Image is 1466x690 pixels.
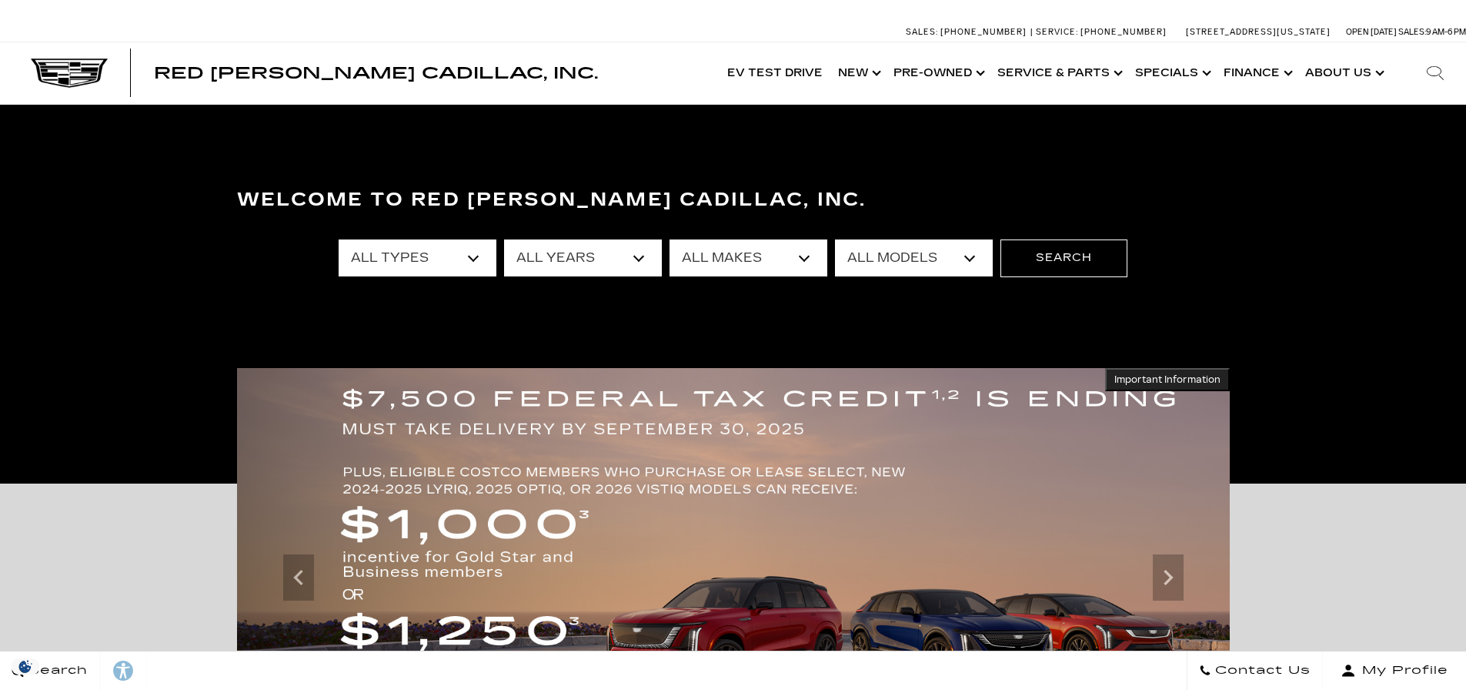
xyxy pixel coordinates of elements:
span: Important Information [1114,373,1221,386]
select: Filter by model [835,239,993,276]
span: Sales: [1398,27,1426,37]
button: Important Information [1105,368,1230,391]
a: EV Test Drive [720,42,830,104]
select: Filter by make [670,239,827,276]
select: Filter by year [504,239,662,276]
span: Open [DATE] [1346,27,1397,37]
span: Search [24,660,88,682]
a: Finance [1216,42,1297,104]
span: My Profile [1356,660,1448,682]
a: Red [PERSON_NAME] Cadillac, Inc. [154,65,598,81]
img: Cadillac Dark Logo with Cadillac White Text [31,59,108,88]
a: Pre-Owned [886,42,990,104]
a: Specials [1127,42,1216,104]
a: About Us [1297,42,1389,104]
a: New [830,42,886,104]
a: Sales: [PHONE_NUMBER] [906,28,1030,36]
span: Service: [1036,27,1078,37]
img: Opt-Out Icon [8,658,43,675]
section: Click to Open Cookie Consent Modal [8,658,43,675]
span: Contact Us [1211,660,1311,682]
div: Previous [283,554,314,601]
a: [STREET_ADDRESS][US_STATE] [1186,27,1331,37]
a: Contact Us [1187,651,1323,690]
h3: Welcome to Red [PERSON_NAME] Cadillac, Inc. [237,185,1230,216]
div: Next [1153,554,1184,601]
span: Red [PERSON_NAME] Cadillac, Inc. [154,64,598,82]
span: 9 AM-6 PM [1426,27,1466,37]
span: Sales: [906,27,938,37]
select: Filter by type [339,239,496,276]
a: Service & Parts [990,42,1127,104]
a: Service: [PHONE_NUMBER] [1030,28,1170,36]
button: Open user profile menu [1323,651,1466,690]
span: [PHONE_NUMBER] [940,27,1027,37]
button: Search [1000,239,1127,276]
span: [PHONE_NUMBER] [1080,27,1167,37]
